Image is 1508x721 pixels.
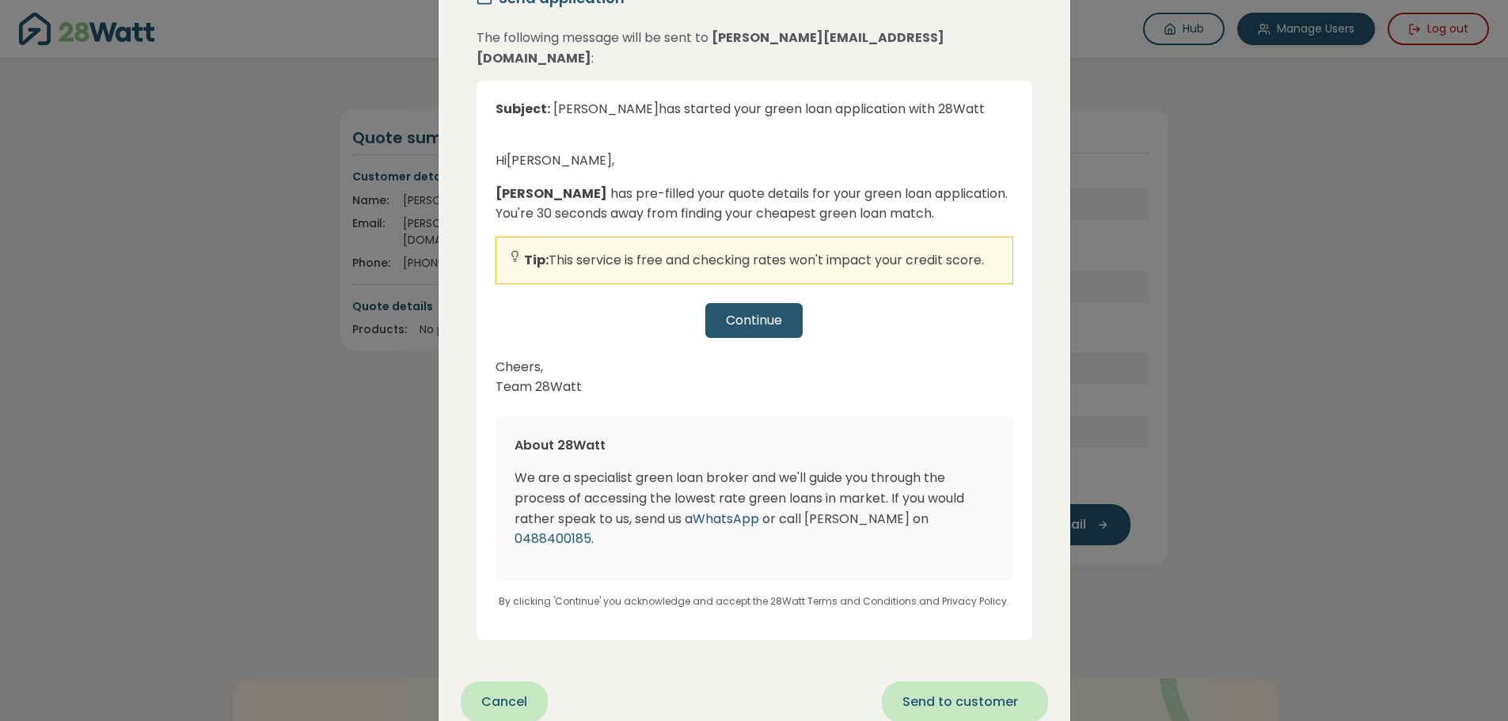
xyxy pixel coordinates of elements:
[902,693,1018,712] span: Send to customer
[515,468,994,548] p: We are a specialist green loan broker and we'll guide you through the process of accessing the lo...
[477,28,944,67] strong: [PERSON_NAME][EMAIL_ADDRESS][DOMAIN_NAME]
[496,100,1013,138] div: [PERSON_NAME] has started your green loan application with 28Watt
[496,357,1013,397] p: Cheers, Team 28Watt
[496,581,1013,609] p: By clicking 'Continue' you acknowledge and accept the 28Watt Terms and Conditions and Privacy Pol...
[496,184,607,203] strong: [PERSON_NAME]
[515,436,606,454] span: About 28Watt
[481,693,527,712] span: Cancel
[524,251,549,269] strong: Tip:
[515,529,591,548] span: 0488400185
[524,250,984,271] p: This service is free and checking rates won't impact your credit score.
[496,184,1013,224] p: has pre-filled your quote details for your green loan application. You're 30 seconds away from fi...
[477,28,1032,68] p: The following message will be sent to :
[693,510,759,528] span: WhatsApp
[496,100,550,118] strong: Subject:
[496,150,1013,171] p: Hi [PERSON_NAME] ,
